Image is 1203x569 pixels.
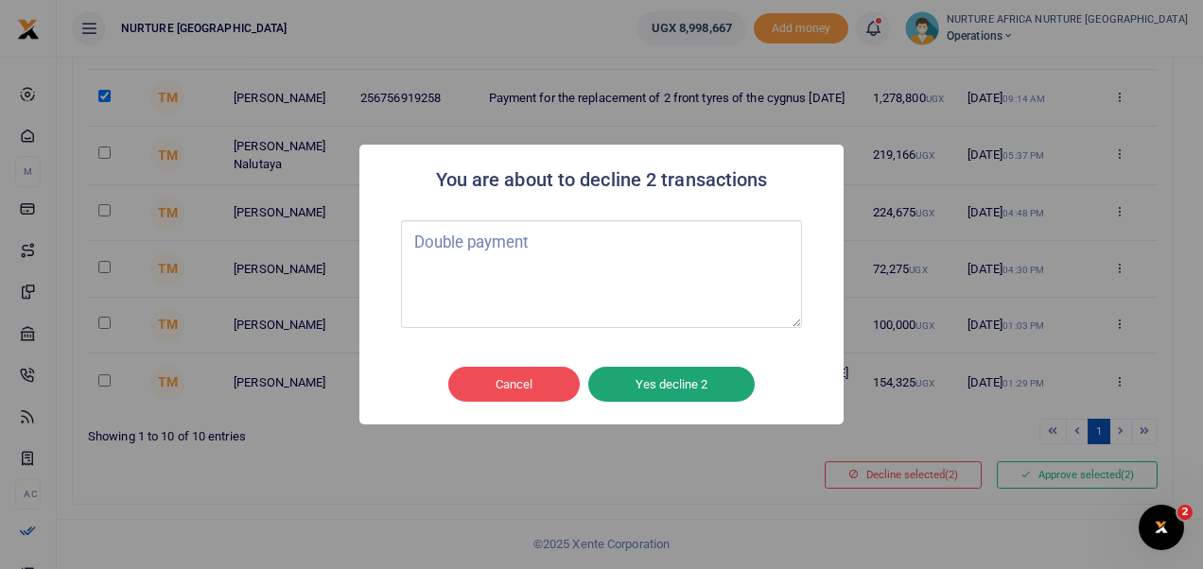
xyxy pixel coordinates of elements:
span: 2 [1177,505,1193,520]
button: Yes decline 2 [588,367,755,403]
iframe: Intercom live chat [1139,505,1184,550]
textarea: Type your message here [401,220,802,328]
h2: You are about to decline 2 transactions [436,164,768,197]
button: Cancel [448,367,580,403]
